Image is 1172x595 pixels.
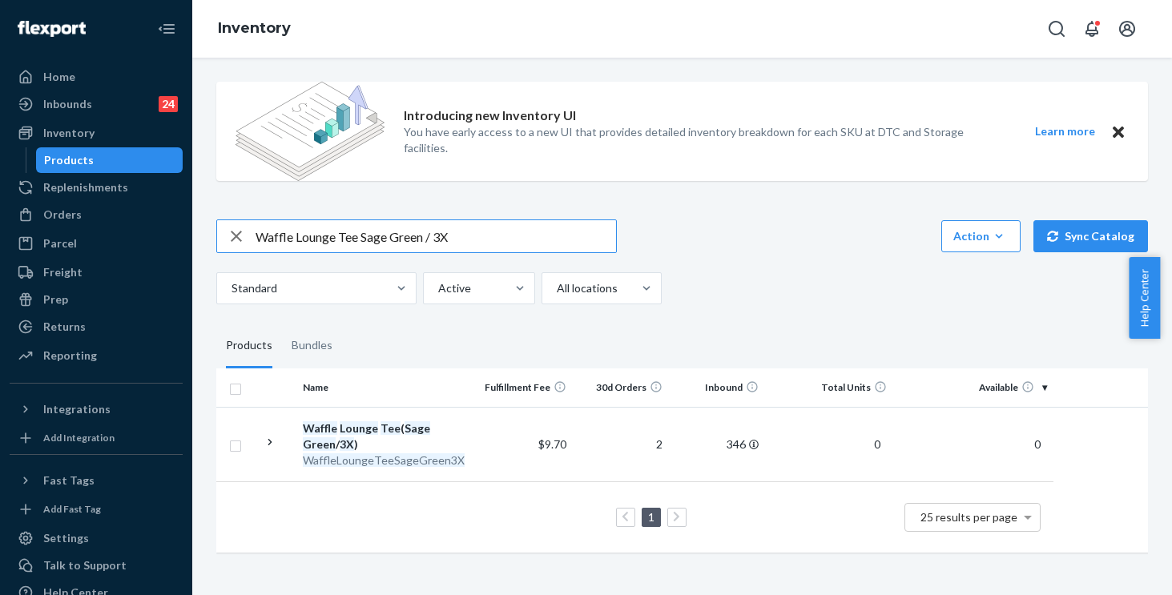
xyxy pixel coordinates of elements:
[218,19,291,37] a: Inventory
[205,6,304,52] ol: breadcrumbs
[303,437,336,451] em: Green
[1076,13,1108,45] button: Open notifications
[1028,437,1047,451] span: 0
[10,231,183,256] a: Parcel
[1025,122,1105,142] button: Learn more
[43,125,95,141] div: Inventory
[10,202,183,227] a: Orders
[230,280,232,296] input: Standard
[340,421,378,435] em: Lounge
[292,324,332,368] div: Bundles
[43,530,89,546] div: Settings
[43,502,101,516] div: Add Fast Tag
[340,437,354,451] em: 3X
[303,421,337,435] em: Waffle
[10,428,183,448] a: Add Integration
[893,368,1053,407] th: Available
[10,287,183,312] a: Prep
[645,510,658,524] a: Page 1 is your current page
[10,314,183,340] a: Returns
[1068,547,1156,587] iframe: Opens a widget where you can chat to one of our agents
[555,280,557,296] input: All locations
[404,107,576,125] p: Introducing new Inventory UI
[226,324,272,368] div: Products
[1041,13,1073,45] button: Open Search Box
[10,525,183,551] a: Settings
[1111,13,1143,45] button: Open account menu
[477,368,573,407] th: Fulfillment Fee
[303,453,465,467] em: WaffleLoungeTeeSageGreen3X
[36,147,183,173] a: Products
[1033,220,1148,252] button: Sync Catalog
[765,368,893,407] th: Total Units
[43,348,97,364] div: Reporting
[669,368,765,407] th: Inbound
[43,557,127,573] div: Talk to Support
[573,368,669,407] th: 30d Orders
[1108,122,1129,142] button: Close
[10,500,183,519] a: Add Fast Tag
[920,510,1017,524] span: 25 results per page
[868,437,887,451] span: 0
[43,264,83,280] div: Freight
[43,319,86,335] div: Returns
[43,235,77,251] div: Parcel
[303,420,470,452] div: ( / )
[437,280,438,296] input: Active
[43,179,128,195] div: Replenishments
[151,13,183,45] button: Close Navigation
[953,228,1009,244] div: Action
[43,291,68,308] div: Prep
[43,472,95,488] div: Fast Tags
[941,220,1021,252] button: Action
[296,368,477,407] th: Name
[1129,257,1160,339] button: Help Center
[43,69,75,85] div: Home
[10,468,183,493] button: Fast Tags
[538,437,566,451] span: $9.70
[44,152,94,168] div: Products
[10,396,183,422] button: Integrations
[404,124,1005,156] p: You have early access to a new UI that provides detailed inventory breakdown for each SKU at DTC ...
[236,82,385,181] img: new-reports-banner-icon.82668bd98b6a51aee86340f2a7b77ae3.png
[10,91,183,117] a: Inbounds24
[669,407,765,481] td: 346
[573,407,669,481] td: 2
[43,96,92,112] div: Inbounds
[159,96,178,112] div: 24
[256,220,616,252] input: Search inventory by name or sku
[381,421,401,435] em: Tee
[43,431,115,444] div: Add Integration
[405,421,430,435] em: Sage
[43,401,111,417] div: Integrations
[10,175,183,200] a: Replenishments
[18,21,86,37] img: Flexport logo
[10,259,183,285] a: Freight
[10,64,183,90] a: Home
[10,553,183,578] button: Talk to Support
[10,343,183,368] a: Reporting
[10,120,183,146] a: Inventory
[43,207,82,223] div: Orders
